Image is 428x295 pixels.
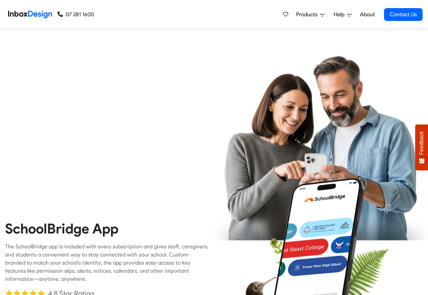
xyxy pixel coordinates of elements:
button: Feedback - Show survey [415,124,428,170]
a: Products [293,8,327,21]
span: Help [334,10,347,19]
span: Products [296,10,320,19]
a: About [358,8,377,21]
a: Help [331,8,354,21]
a: 07 281 1600 [58,10,94,19]
span: Feedback [419,131,425,155]
div: The SchoolBridge app is included with every subscription and gives staff, caregivers, and student... [5,243,209,283]
a: Contact Us [384,8,423,21]
heading: SchoolBridge App [5,220,209,237]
